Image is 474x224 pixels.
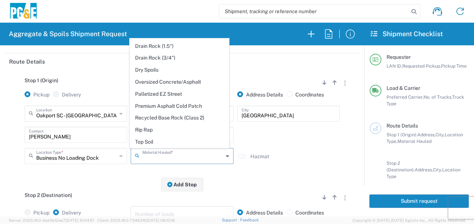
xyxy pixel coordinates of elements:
span: Oversized Concrete/Asphalt [130,76,229,88]
span: Preferred Carrier, [387,94,423,100]
span: Client: 2025.18.0-7346316 [97,218,175,223]
span: Material Hauled [398,138,432,144]
span: Recycled Base Rock (Class 2) [130,112,229,124]
span: [DATE] 10:04:51 [66,218,94,223]
span: Stop 2 (Destination): [387,160,415,172]
span: City, [433,167,442,172]
span: Premium Asphalt Cold Patch [130,100,229,112]
span: Drain Rock (3/4") [130,52,229,64]
span: Load & Carrier [387,85,420,91]
label: Coordinates [287,91,324,98]
span: Stop 2 (Destination) [25,192,72,198]
span: Address, [417,132,436,137]
button: Add Stop [161,178,204,191]
span: Dry Spoils [130,64,229,76]
span: Requester [387,54,411,60]
h2: Shipment Checklist [371,30,443,38]
span: Rip Rap [130,124,229,136]
span: Top Soil [130,136,229,148]
label: Address Details [237,209,283,216]
span: Address, [415,167,433,172]
h2: Route Details [9,58,45,65]
span: Route Details [387,123,418,129]
span: City, [436,132,445,137]
img: pge [9,3,38,20]
h2: Aggregate & Spoils Shipment Request [9,30,127,38]
span: Requested Pickup, [402,63,441,69]
span: Pickup Time [441,63,467,69]
label: Address Details [237,91,283,98]
label: Hazmat [250,153,269,160]
span: Server: 2025.18.0-daa1fe12ee7 [9,218,94,223]
span: Palletized EZ Street [130,88,229,100]
span: [DATE] 08:10:16 [146,218,175,223]
a: Feedback [240,218,259,222]
span: LAN ID, [387,63,402,69]
input: Shipment, tracking or reference number [219,4,409,18]
label: Coordinates [287,209,324,216]
span: Stop 1 (Origin): [387,132,417,137]
button: Submit request [369,194,469,208]
span: Drain Rock (1.5") [130,41,229,52]
span: Copyright © [DATE]-[DATE] Agistix Inc., All Rights Reserved [352,217,465,224]
span: No. of Trucks, [423,94,452,100]
a: Support [222,218,240,222]
span: Stop 1 (Origin) [25,77,58,83]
